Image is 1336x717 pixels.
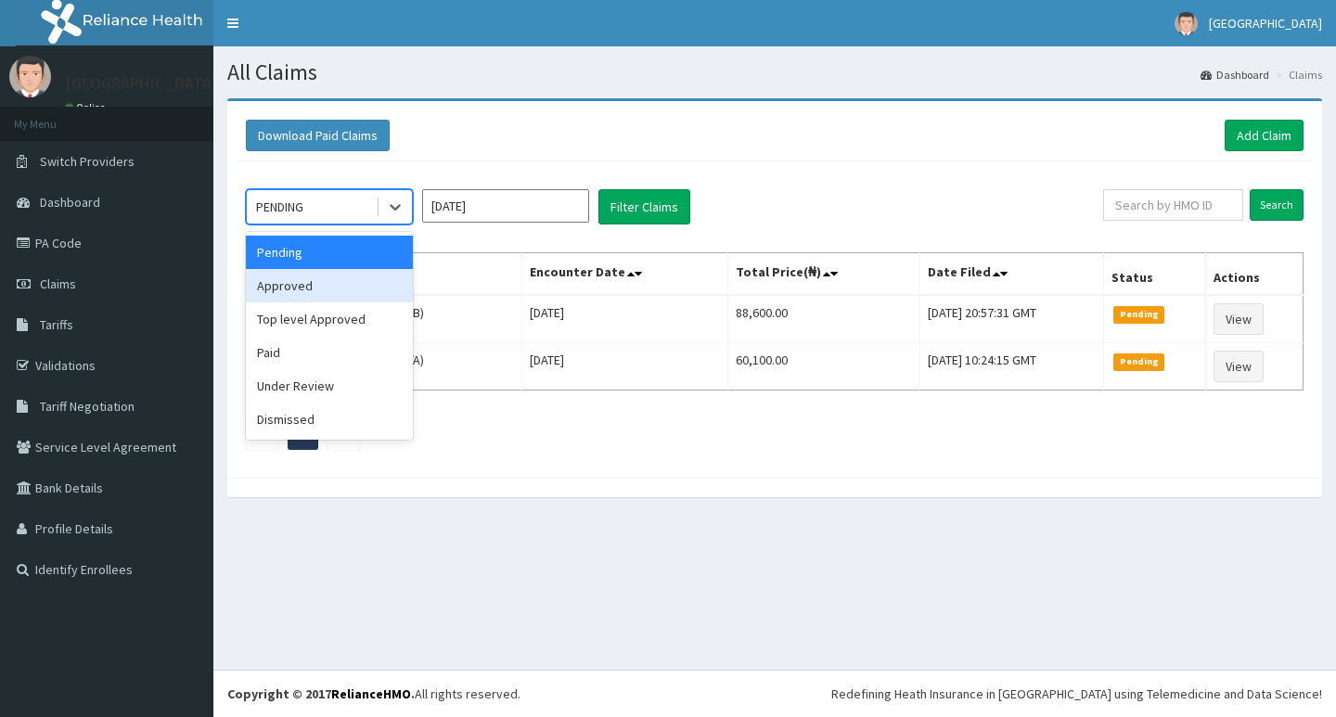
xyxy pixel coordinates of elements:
[227,685,415,702] strong: Copyright © 2017 .
[598,189,690,224] button: Filter Claims
[1113,353,1164,370] span: Pending
[831,685,1322,703] div: Redefining Heath Insurance in [GEOGRAPHIC_DATA] using Telemedicine and Data Science!
[331,685,411,702] a: RelianceHMO
[1201,67,1269,83] a: Dashboard
[1175,12,1198,35] img: User Image
[40,275,76,292] span: Claims
[246,302,413,336] div: Top level Approved
[728,343,919,391] td: 60,100.00
[40,398,135,415] span: Tariff Negotiation
[1103,189,1243,221] input: Search by HMO ID
[246,403,413,436] div: Dismissed
[1113,306,1164,323] span: Pending
[1209,15,1322,32] span: [GEOGRAPHIC_DATA]
[919,295,1104,343] td: [DATE] 20:57:31 GMT
[246,120,390,151] button: Download Paid Claims
[227,60,1322,84] h1: All Claims
[422,189,589,223] input: Select Month and Year
[728,295,919,343] td: 88,600.00
[256,198,303,216] div: PENDING
[40,316,73,333] span: Tariffs
[246,369,413,403] div: Under Review
[246,269,413,302] div: Approved
[1250,189,1304,221] input: Search
[521,295,728,343] td: [DATE]
[1271,67,1322,83] li: Claims
[9,56,51,97] img: User Image
[521,253,728,296] th: Encounter Date
[1104,253,1205,296] th: Status
[65,101,109,114] a: Online
[728,253,919,296] th: Total Price(₦)
[1214,351,1264,382] a: View
[40,153,135,170] span: Switch Providers
[919,343,1104,391] td: [DATE] 10:24:15 GMT
[246,336,413,369] div: Paid
[1205,253,1303,296] th: Actions
[246,236,413,269] div: Pending
[1214,303,1264,335] a: View
[40,194,100,211] span: Dashboard
[1225,120,1304,151] a: Add Claim
[213,670,1336,717] footer: All rights reserved.
[65,75,218,92] p: [GEOGRAPHIC_DATA]
[919,253,1104,296] th: Date Filed
[521,343,728,391] td: [DATE]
